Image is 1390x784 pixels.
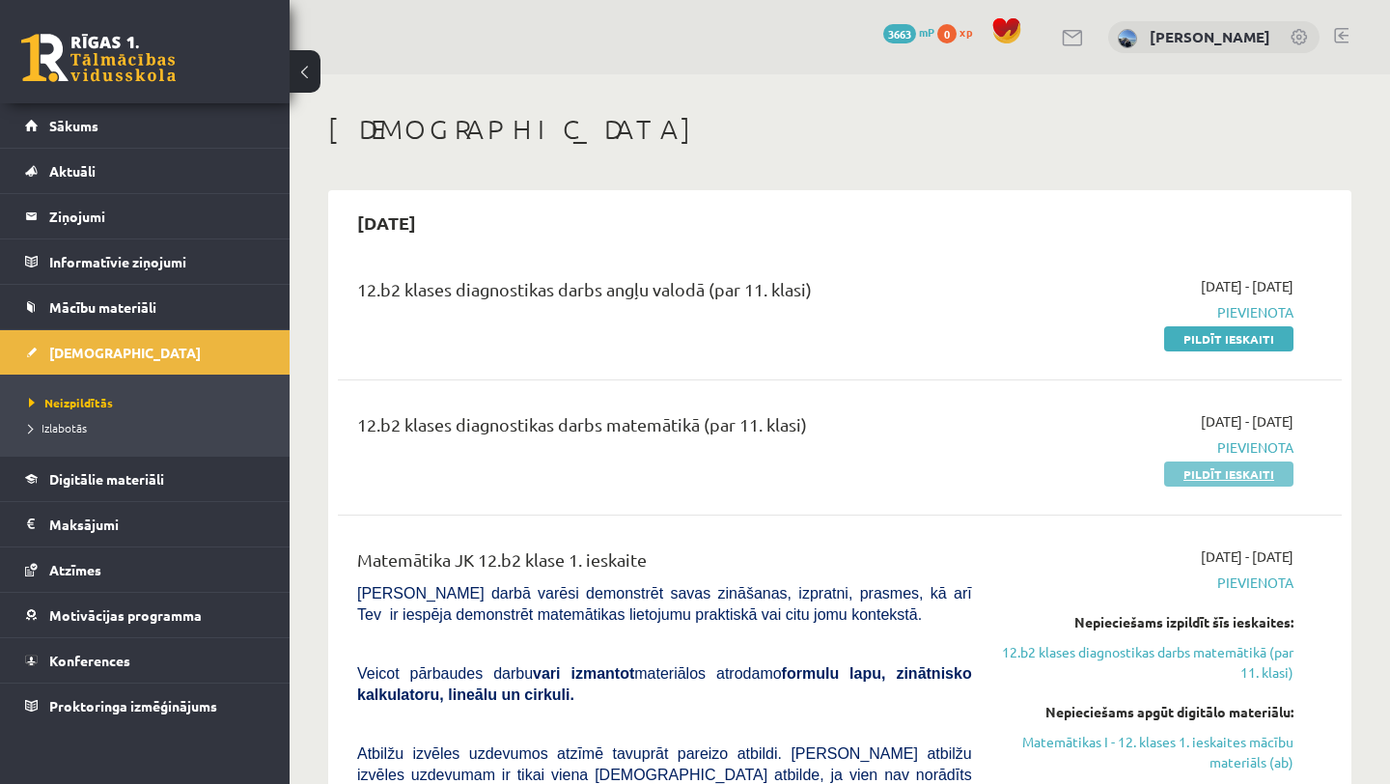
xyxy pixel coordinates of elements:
a: [PERSON_NAME] [1150,27,1270,46]
a: Pildīt ieskaiti [1164,462,1293,487]
div: Nepieciešams apgūt digitālo materiālu: [1001,702,1293,722]
span: [DATE] - [DATE] [1201,546,1293,567]
a: Digitālie materiāli [25,457,265,501]
span: Izlabotās [29,420,87,435]
span: [DATE] - [DATE] [1201,276,1293,296]
div: Nepieciešams izpildīt šīs ieskaites: [1001,612,1293,632]
span: [DATE] - [DATE] [1201,411,1293,432]
a: 0 xp [937,24,982,40]
a: 12.b2 klases diagnostikas darbs matemātikā (par 11. klasi) [1001,642,1293,683]
a: Atzīmes [25,547,265,592]
a: Izlabotās [29,419,270,436]
span: Pievienota [1001,302,1293,322]
b: formulu lapu, zinātnisko kalkulatoru, lineālu un cirkuli. [357,665,972,703]
span: Proktoringa izmēģinājums [49,697,217,714]
a: Rīgas 1. Tālmācības vidusskola [21,34,176,82]
span: Aktuāli [49,162,96,180]
span: [DEMOGRAPHIC_DATA] [49,344,201,361]
h1: [DEMOGRAPHIC_DATA] [328,113,1351,146]
a: Informatīvie ziņojumi [25,239,265,284]
span: Mācību materiāli [49,298,156,316]
div: Matemātika JK 12.b2 klase 1. ieskaite [357,546,972,582]
span: Konferences [49,652,130,669]
div: 12.b2 klases diagnostikas darbs angļu valodā (par 11. klasi) [357,276,972,312]
span: 3663 [883,24,916,43]
span: mP [919,24,934,40]
div: 12.b2 klases diagnostikas darbs matemātikā (par 11. klasi) [357,411,972,447]
h2: [DATE] [338,200,435,245]
a: Proktoringa izmēģinājums [25,684,265,728]
span: Pievienota [1001,573,1293,593]
a: Ziņojumi [25,194,265,238]
span: Digitālie materiāli [49,470,164,488]
a: Maksājumi [25,502,265,546]
a: [DEMOGRAPHIC_DATA] [25,330,265,375]
span: [PERSON_NAME] darbā varēsi demonstrēt savas zināšanas, izpratni, prasmes, kā arī Tev ir iespēja d... [357,585,972,623]
a: Konferences [25,638,265,683]
span: xp [959,24,972,40]
img: Viktorija Ogreniča [1118,29,1137,48]
span: Pievienota [1001,437,1293,458]
a: Matemātikas I - 12. klases 1. ieskaites mācību materiāls (ab) [1001,732,1293,772]
a: Pildīt ieskaiti [1164,326,1293,351]
span: Sākums [49,117,98,134]
legend: Maksājumi [49,502,265,546]
legend: Ziņojumi [49,194,265,238]
a: Aktuāli [25,149,265,193]
span: Motivācijas programma [49,606,202,624]
a: Motivācijas programma [25,593,265,637]
span: Veicot pārbaudes darbu materiālos atrodamo [357,665,972,703]
a: Neizpildītās [29,394,270,411]
span: Neizpildītās [29,395,113,410]
a: 3663 mP [883,24,934,40]
a: Mācību materiāli [25,285,265,329]
span: 0 [937,24,957,43]
a: Sākums [25,103,265,148]
legend: Informatīvie ziņojumi [49,239,265,284]
b: vari izmantot [533,665,634,682]
span: Atzīmes [49,561,101,578]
